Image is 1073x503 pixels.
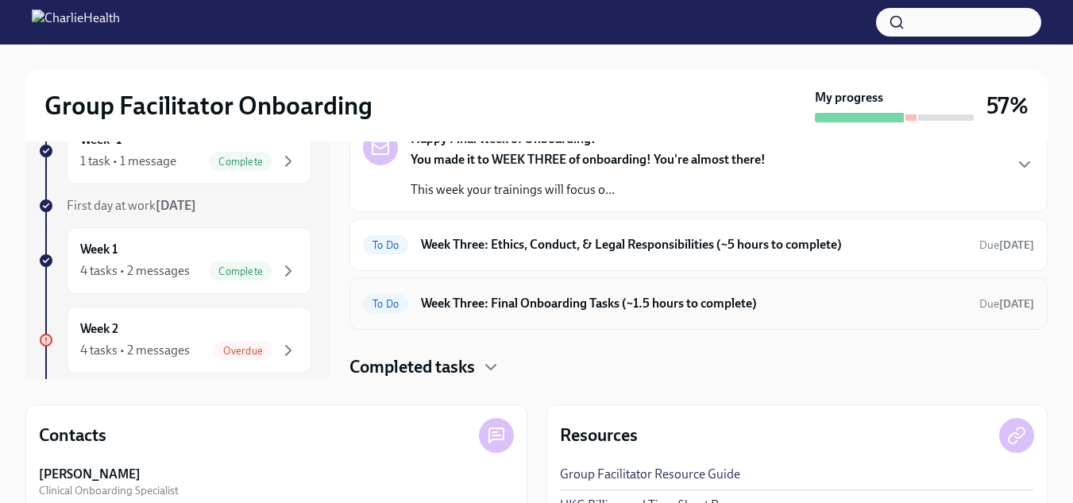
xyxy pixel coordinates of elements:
[363,298,408,310] span: To Do
[421,295,967,312] h6: Week Three: Final Onboarding Tasks (~1.5 hours to complete)
[80,153,176,170] div: 1 task • 1 message
[39,466,141,483] strong: [PERSON_NAME]
[39,424,106,447] h4: Contacts
[979,296,1034,311] span: September 21st, 2025 10:00
[999,297,1034,311] strong: [DATE]
[411,152,766,167] strong: You made it to WEEK THREE of onboarding! You're almost there!
[80,342,190,359] div: 4 tasks • 2 messages
[80,241,118,258] h6: Week 1
[363,239,408,251] span: To Do
[979,297,1034,311] span: Due
[411,181,766,199] p: This week your trainings will focus o...
[80,262,190,280] div: 4 tasks • 2 messages
[815,89,883,106] strong: My progress
[363,232,1034,257] a: To DoWeek Three: Ethics, Conduct, & Legal Responsibilities (~5 hours to complete)Due[DATE]
[209,156,272,168] span: Complete
[80,320,118,338] h6: Week 2
[38,307,311,373] a: Week 24 tasks • 2 messagesOverdue
[156,198,196,213] strong: [DATE]
[986,91,1029,120] h3: 57%
[44,90,372,122] h2: Group Facilitator Onboarding
[32,10,120,35] img: CharlieHealth
[560,424,638,447] h4: Resources
[421,236,967,253] h6: Week Three: Ethics, Conduct, & Legal Responsibilities (~5 hours to complete)
[979,238,1034,253] span: September 23rd, 2025 10:00
[38,118,311,184] a: Week -11 task • 1 messageComplete
[38,197,311,215] a: First day at work[DATE]
[67,198,196,213] span: First day at work
[39,483,179,498] span: Clinical Onboarding Specialist
[979,238,1034,252] span: Due
[363,291,1034,316] a: To DoWeek Three: Final Onboarding Tasks (~1.5 hours to complete)Due[DATE]
[349,355,475,379] h4: Completed tasks
[209,265,272,277] span: Complete
[999,238,1034,252] strong: [DATE]
[214,345,272,357] span: Overdue
[560,466,740,483] a: Group Facilitator Resource Guide
[38,227,311,294] a: Week 14 tasks • 2 messagesComplete
[349,355,1048,379] div: Completed tasks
